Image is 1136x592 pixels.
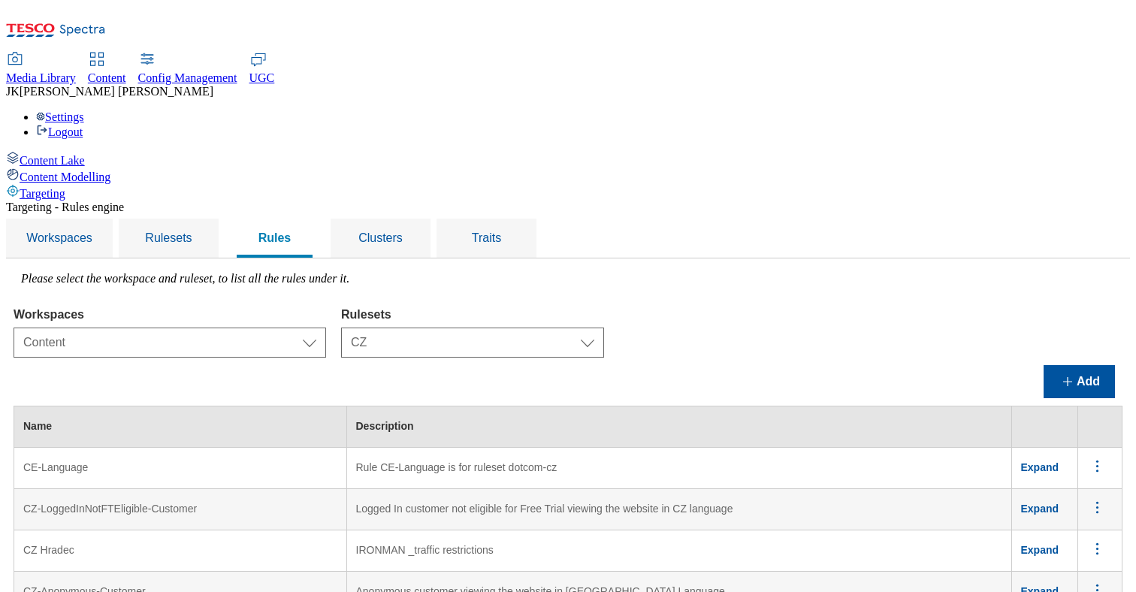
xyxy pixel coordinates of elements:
[20,187,65,200] span: Targeting
[346,530,1011,572] td: IRONMAN _traffic restrictions
[341,308,604,322] label: Rulesets
[14,489,347,530] td: CZ-LoggedInNotFTEligible-Customer
[346,489,1011,530] td: Logged In customer not eligible for Free Trial viewing the website in CZ language
[6,184,1130,201] a: Targeting
[1021,544,1059,556] span: Expand
[88,71,126,84] span: Content
[1088,539,1107,558] svg: menus
[6,71,76,84] span: Media Library
[26,231,92,244] span: Workspaces
[346,448,1011,489] td: Rule CE-Language is for ruleset dotcom-cz
[20,154,85,167] span: Content Lake
[6,201,1130,214] div: Targeting - Rules engine
[145,231,192,244] span: Rulesets
[6,151,1130,168] a: Content Lake
[138,53,237,85] a: Config Management
[249,71,275,84] span: UGC
[36,110,84,123] a: Settings
[1088,498,1107,517] svg: menus
[138,71,237,84] span: Config Management
[249,53,275,85] a: UGC
[1044,365,1115,398] button: Add
[6,53,76,85] a: Media Library
[14,448,347,489] td: CE-Language
[21,272,349,285] label: Please select the workspace and ruleset, to list all the rules under it.
[14,308,326,322] label: Workspaces
[20,171,110,183] span: Content Modelling
[36,125,83,138] a: Logout
[346,406,1011,448] th: Description
[6,168,1130,184] a: Content Modelling
[88,53,126,85] a: Content
[6,85,20,98] span: JK
[472,231,501,244] span: Traits
[20,85,213,98] span: [PERSON_NAME] [PERSON_NAME]
[14,406,347,448] th: Name
[258,231,292,244] span: Rules
[358,231,403,244] span: Clusters
[1088,457,1107,476] svg: menus
[1021,503,1059,515] span: Expand
[14,530,347,572] td: CZ Hradec
[1021,461,1059,473] span: Expand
